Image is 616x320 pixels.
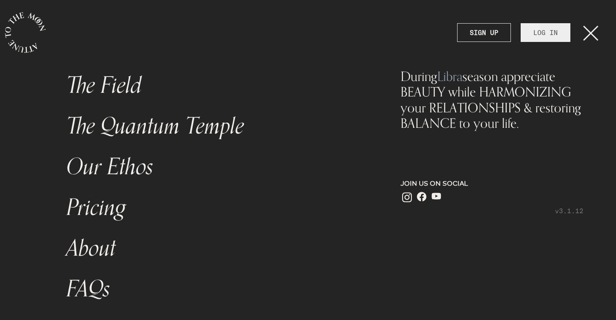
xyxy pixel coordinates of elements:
[470,28,498,37] strong: SIGN UP
[437,68,462,84] span: Libra
[400,179,583,188] p: JOIN US ON SOCIAL
[62,147,370,187] a: Our Ethos
[62,187,370,228] a: Pricing
[62,269,370,309] a: FAQs
[400,68,583,131] div: During season appreciate BEAUTY while HARMONIZING your RELATIONSHIPS & restoring BALANCE to your ...
[62,228,370,269] a: About
[400,206,583,216] p: v3.1.12
[521,23,570,42] a: LOG IN
[457,23,511,42] a: SIGN UP
[62,106,370,147] a: The Quantum Temple
[62,65,370,106] a: The Field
